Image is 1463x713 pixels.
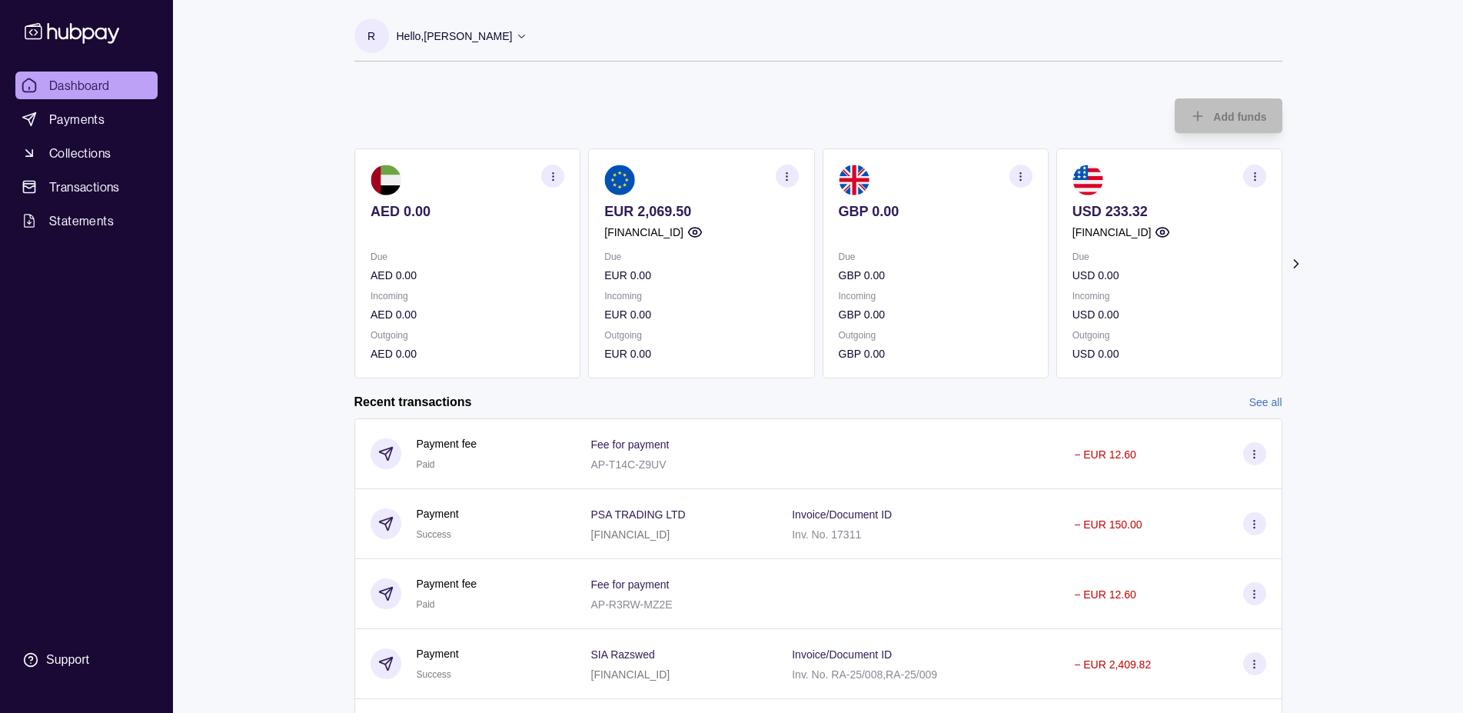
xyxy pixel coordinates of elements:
p: Due [604,248,798,265]
p: − EUR 12.60 [1074,448,1136,461]
span: Dashboard [49,76,110,95]
p: Due [1072,248,1265,265]
p: Outgoing [1072,327,1265,344]
span: Paid [417,599,435,610]
p: AED 0.00 [371,345,564,362]
p: EUR 0.00 [604,306,798,323]
p: [FINANCIAL_ID] [604,224,683,241]
p: − EUR 12.60 [1074,588,1136,601]
p: Incoming [838,288,1032,305]
p: GBP 0.00 [838,345,1032,362]
a: Collections [15,139,158,167]
span: Collections [49,144,111,162]
p: [FINANCIAL_ID] [591,528,670,541]
p: Inv. No. 17311 [792,528,861,541]
p: AED 0.00 [371,203,564,220]
p: Outgoing [371,327,564,344]
p: Due [838,248,1032,265]
p: Inv. No. RA-25/008,RA-25/009 [792,668,937,681]
p: GBP 0.00 [838,203,1032,220]
span: Paid [417,459,435,470]
p: Fee for payment [591,438,670,451]
p: Fee for payment [591,578,670,591]
p: GBP 0.00 [838,267,1032,284]
img: gb [838,165,869,195]
p: Hello, [PERSON_NAME] [397,28,513,45]
p: EUR 0.00 [604,267,798,284]
a: Dashboard [15,72,158,99]
a: Payments [15,105,158,133]
p: PSA TRADING LTD [591,508,686,521]
p: EUR 0.00 [604,345,798,362]
a: Support [15,644,158,676]
span: Statements [49,212,114,230]
p: Invoice/Document ID [792,648,892,661]
p: GBP 0.00 [838,306,1032,323]
p: USD 0.00 [1072,306,1265,323]
span: Payments [49,110,105,128]
p: [FINANCIAL_ID] [1072,224,1151,241]
p: Due [371,248,564,265]
p: Payment fee [417,575,477,592]
img: us [1072,165,1102,195]
h2: Recent transactions [354,394,472,411]
p: AED 0.00 [371,267,564,284]
p: Incoming [371,288,564,305]
p: Outgoing [604,327,798,344]
p: Payment [417,505,459,522]
p: R [367,28,375,45]
p: Incoming [604,288,798,305]
p: AED 0.00 [371,306,564,323]
span: Add funds [1213,111,1266,123]
p: Invoice/Document ID [792,508,892,521]
p: Incoming [1072,288,1265,305]
span: Transactions [49,178,120,196]
p: [FINANCIAL_ID] [591,668,670,681]
a: Transactions [15,173,158,201]
p: − EUR 2,409.82 [1074,658,1151,671]
p: SIA Razswed [591,648,655,661]
span: Success [417,669,451,680]
p: AP-T14C-Z9UV [591,458,667,471]
p: Payment fee [417,435,477,452]
p: USD 0.00 [1072,267,1265,284]
a: See all [1249,394,1282,411]
p: USD 0.00 [1072,345,1265,362]
p: Payment [417,645,459,662]
img: ae [371,165,401,195]
img: eu [604,165,635,195]
div: Support [46,651,89,668]
p: Outgoing [838,327,1032,344]
button: Add funds [1175,98,1282,133]
a: Statements [15,207,158,235]
span: Success [417,529,451,540]
p: AP-R3RW-MZ2E [591,598,673,611]
p: EUR 2,069.50 [604,203,798,220]
p: USD 233.32 [1072,203,1265,220]
p: − EUR 150.00 [1074,518,1142,531]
